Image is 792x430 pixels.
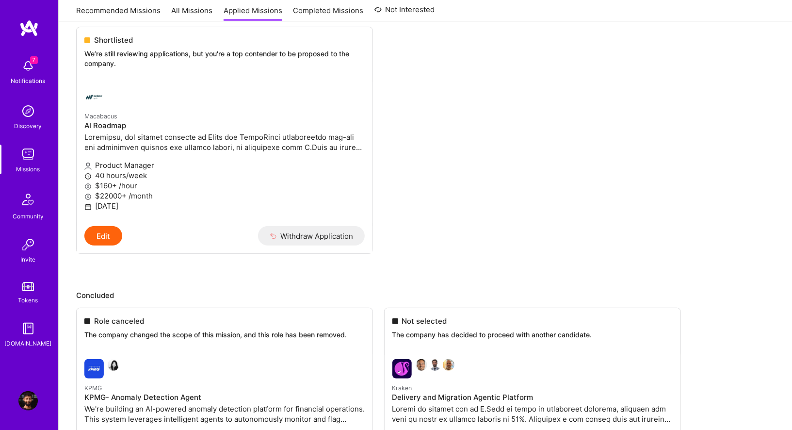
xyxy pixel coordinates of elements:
[84,226,122,246] button: Edit
[84,170,365,181] p: 40 hours/week
[172,5,213,21] a: All Missions
[84,191,365,201] p: $22000+ /month
[16,164,40,174] div: Missions
[18,101,38,121] img: discovery
[94,35,133,45] span: Shortlisted
[18,56,38,76] img: bell
[16,188,40,211] img: Community
[76,290,775,300] p: Concluded
[18,235,38,254] img: Invite
[18,295,38,305] div: Tokens
[84,121,365,130] h4: AI Roadmap
[84,183,92,190] i: icon MoneyGray
[77,80,372,226] a: Macabacus company logoMacabacusAI RoadmapLoremipsu, dol sitamet consecte ad Elits doe TempoRinci ...
[5,338,52,348] div: [DOMAIN_NAME]
[84,173,92,180] i: icon Clock
[84,201,365,211] p: [DATE]
[293,5,364,21] a: Completed Missions
[84,49,365,68] p: We’re still reviewing applications, but you're a top contender to be proposed to the company.
[84,193,92,200] i: icon MoneyGray
[11,76,46,86] div: Notifications
[18,391,38,411] img: User Avatar
[22,282,34,291] img: tokens
[18,319,38,338] img: guide book
[84,203,92,211] i: icon Calendar
[30,56,38,64] span: 7
[76,5,161,21] a: Recommended Missions
[84,181,365,191] p: $160+ /hour
[84,87,104,107] img: Macabacus company logo
[84,113,117,120] small: Macabacus
[19,19,39,37] img: logo
[224,5,282,21] a: Applied Missions
[374,4,435,21] a: Not Interested
[13,211,44,221] div: Community
[18,145,38,164] img: teamwork
[84,163,92,170] i: icon Applicant
[258,226,365,246] button: Withdraw Application
[16,391,40,411] a: User Avatar
[15,121,42,131] div: Discovery
[84,132,365,152] p: Loremipsu, dol sitamet consecte ad Elits doe TempoRinci utlaboreetdo mag-ali eni adminimven quisn...
[84,160,365,170] p: Product Manager
[21,254,36,265] div: Invite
